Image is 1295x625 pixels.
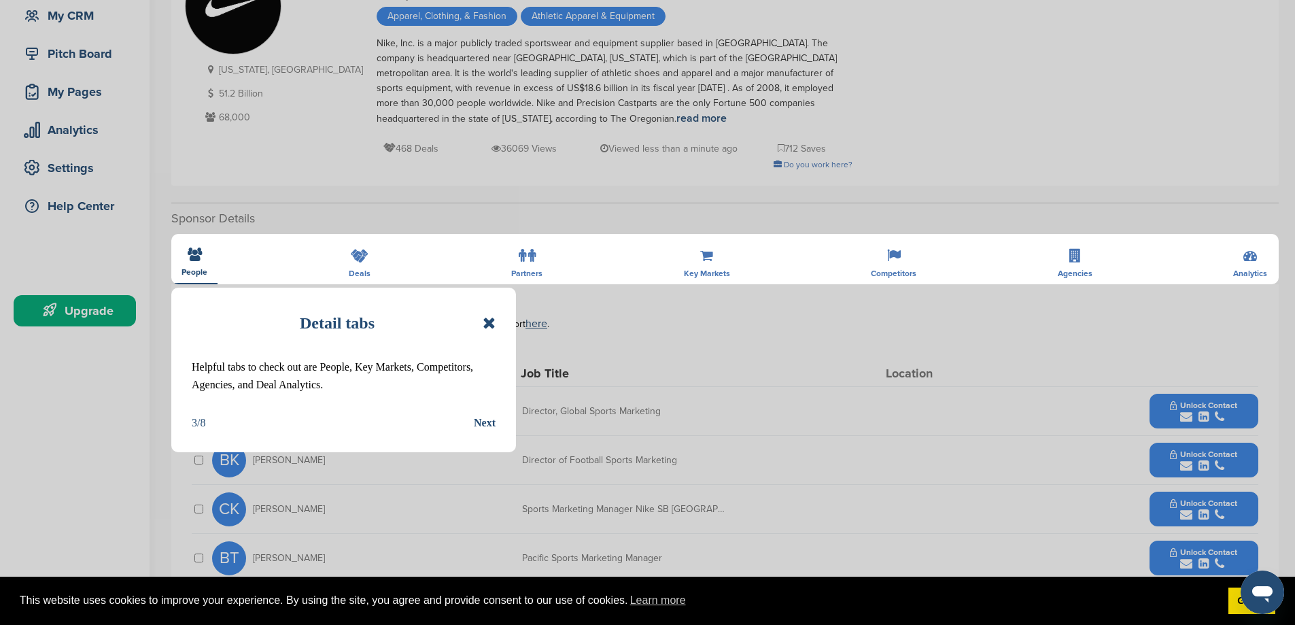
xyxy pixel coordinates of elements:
[628,590,688,611] a: learn more about cookies
[474,414,496,432] button: Next
[20,590,1218,611] span: This website uses cookies to improve your experience. By using the site, you agree and provide co...
[192,358,496,394] p: Helpful tabs to check out are People, Key Markets, Competitors, Agencies, and Deal Analytics.
[1228,588,1275,615] a: dismiss cookie message
[192,414,205,432] div: 3/8
[300,308,375,338] h1: Detail tabs
[1241,571,1284,614] iframe: Botón para iniciar la ventana de mensajería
